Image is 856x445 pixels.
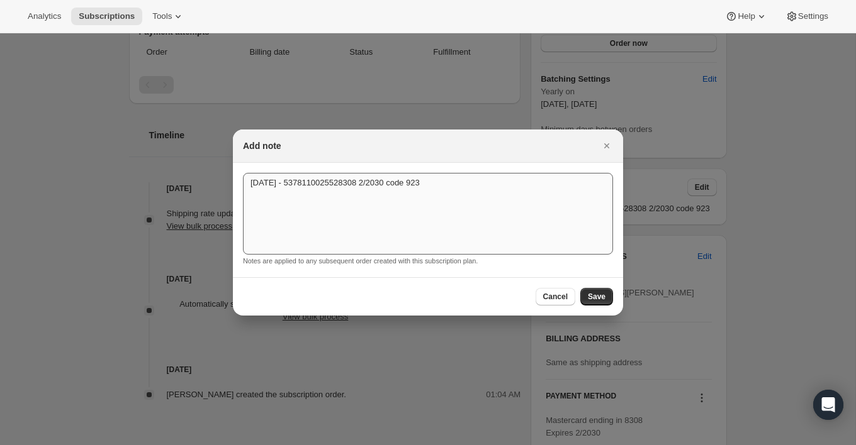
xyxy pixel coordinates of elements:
button: Close [598,137,616,155]
h2: Add note [243,140,281,152]
button: Save [580,288,613,305]
span: Settings [798,11,828,21]
span: Cancel [543,292,568,302]
button: Cancel [536,288,575,305]
button: Tools [145,8,192,25]
button: Settings [778,8,836,25]
span: Analytics [28,11,61,21]
span: Subscriptions [79,11,135,21]
button: Help [718,8,775,25]
textarea: [DATE] - 5378110025528308 2/2030 code 923 [243,173,613,255]
span: Help [738,11,755,21]
span: Tools [152,11,172,21]
small: Notes are applied to any subsequent order created with this subscription plan. [243,257,478,265]
span: Save [588,292,605,302]
button: Subscriptions [71,8,142,25]
div: Open Intercom Messenger [813,390,843,420]
button: Analytics [20,8,69,25]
